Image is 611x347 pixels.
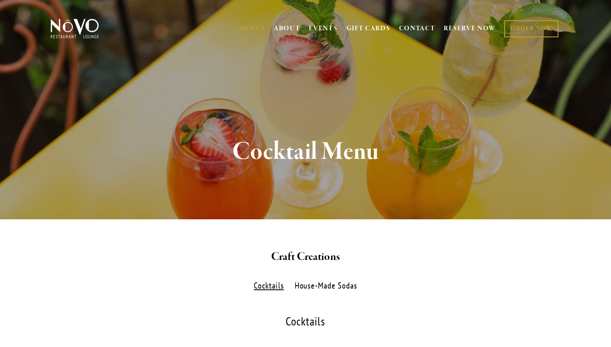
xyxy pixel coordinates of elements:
[346,21,390,36] a: GIFT CARDS
[64,248,547,266] h2: Craft Creations
[64,138,547,165] h1: Cocktail Menu
[49,18,101,39] img: Novo Restaurant &amp; Lounge
[504,20,558,37] a: ORDER NOW
[49,315,562,328] div: Cocktails
[444,21,496,36] a: RESERVE NOW
[399,21,435,36] a: CONTACT
[250,280,288,292] label: Cocktails
[239,24,265,33] a: MENUS
[290,280,361,292] label: House-Made Sodas
[274,24,301,33] a: ABOUT
[309,24,337,33] a: EVENTS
